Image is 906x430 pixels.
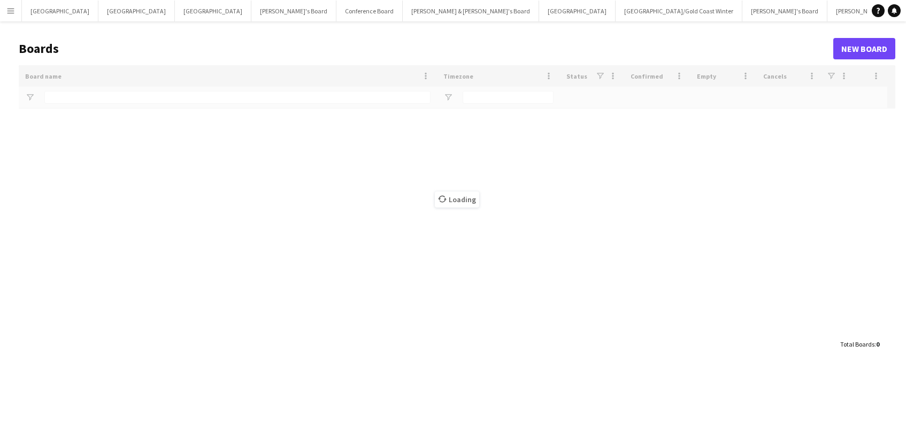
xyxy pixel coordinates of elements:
[175,1,251,21] button: [GEOGRAPHIC_DATA]
[251,1,336,21] button: [PERSON_NAME]'s Board
[336,1,403,21] button: Conference Board
[833,38,895,59] a: New Board
[742,1,827,21] button: [PERSON_NAME]'s Board
[616,1,742,21] button: [GEOGRAPHIC_DATA]/Gold Coast Winter
[19,41,833,57] h1: Boards
[98,1,175,21] button: [GEOGRAPHIC_DATA]
[840,334,879,355] div: :
[435,191,479,208] span: Loading
[876,340,879,348] span: 0
[403,1,539,21] button: [PERSON_NAME] & [PERSON_NAME]'s Board
[22,1,98,21] button: [GEOGRAPHIC_DATA]
[539,1,616,21] button: [GEOGRAPHIC_DATA]
[840,340,874,348] span: Total Boards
